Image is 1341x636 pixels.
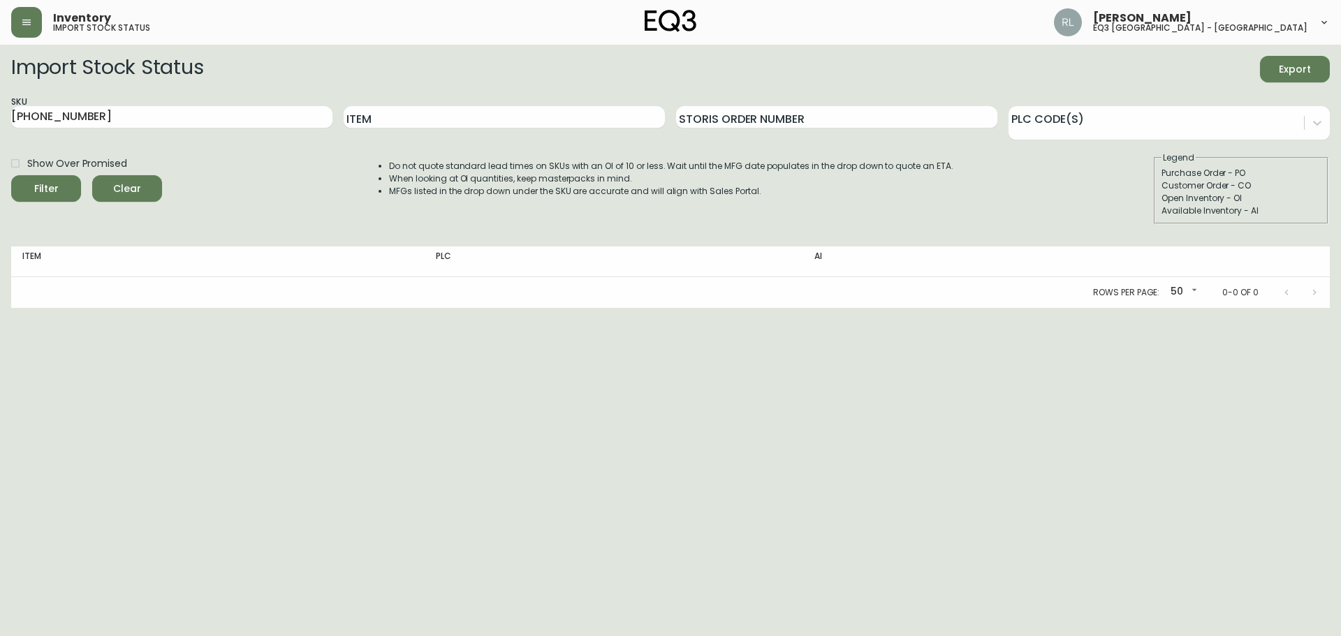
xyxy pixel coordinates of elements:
[1162,205,1321,217] div: Available Inventory - AI
[1054,8,1082,36] img: 91cc3602ba8cb70ae1ccf1ad2913f397
[645,10,696,32] img: logo
[425,246,803,277] th: PLC
[1260,56,1330,82] button: Export
[53,24,150,32] h5: import stock status
[11,175,81,202] button: Filter
[1162,167,1321,179] div: Purchase Order - PO
[11,246,425,277] th: Item
[389,172,953,185] li: When looking at OI quantities, keep masterpacks in mind.
[1162,179,1321,192] div: Customer Order - CO
[389,185,953,198] li: MFGs listed in the drop down under the SKU are accurate and will align with Sales Portal.
[1093,286,1159,299] p: Rows per page:
[1222,286,1259,299] p: 0-0 of 0
[1165,281,1200,304] div: 50
[1162,151,1196,164] legend: Legend
[27,156,127,171] span: Show Over Promised
[389,160,953,172] li: Do not quote standard lead times on SKUs with an OI of 10 or less. Wait until the MFG date popula...
[1093,13,1192,24] span: [PERSON_NAME]
[11,56,203,82] h2: Import Stock Status
[1271,61,1319,78] span: Export
[803,246,1105,277] th: AI
[92,175,162,202] button: Clear
[1162,192,1321,205] div: Open Inventory - OI
[53,13,111,24] span: Inventory
[103,180,151,198] span: Clear
[1093,24,1307,32] h5: eq3 [GEOGRAPHIC_DATA] - [GEOGRAPHIC_DATA]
